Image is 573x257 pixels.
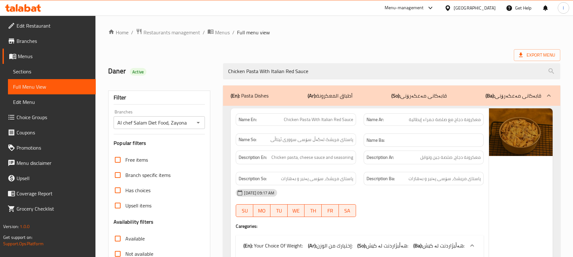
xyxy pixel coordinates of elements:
[108,28,560,37] nav: breadcrumb
[17,37,91,45] span: Branches
[136,28,200,37] a: Restaurants management
[125,156,148,164] span: Free items
[130,68,146,76] div: Active
[236,235,484,256] div: (En): Your Choice Of Weight:(Ar):إختيارك من الوزن:(So):هەڵبژاردنت لە کێش:(Ba):هەڵبژاردنت لە کێش:
[20,222,30,231] span: 1.0.0
[519,51,555,59] span: Export Menu
[231,91,240,100] b: (En):
[341,206,353,215] span: SA
[317,241,353,250] span: إختيارك من الوزن:
[308,241,317,250] b: (Ar):
[367,153,394,161] strong: Description Ar:
[281,175,353,183] span: پاستای مریشک، سۆسی پەنیر و بەهارات
[489,108,553,156] img: mmw_638910190750106026
[17,129,91,136] span: Coupons
[231,92,269,99] p: Pasta Dishes
[194,118,203,127] button: Open
[108,66,215,76] h2: Daner
[223,63,560,79] input: search
[391,91,400,100] b: (So):
[125,235,145,242] span: Available
[3,49,96,64] a: Menus
[486,92,541,99] p: قابەکانی مەعکەرۆنی
[391,92,447,99] p: قابەکانی مەعکەرۆنی
[270,204,288,217] button: TU
[239,153,267,161] strong: Description En:
[273,206,285,215] span: TU
[114,139,205,147] h3: Popular filters
[284,116,353,123] span: Chicken Pasta With Italian Red Sauce
[17,174,91,182] span: Upsell
[290,206,302,215] span: WE
[13,98,91,106] span: Edit Menu
[3,110,96,125] a: Choice Groups
[8,64,96,79] a: Sections
[8,94,96,110] a: Edit Menu
[114,91,205,105] div: Filter
[237,29,270,36] span: Full menu view
[322,204,339,217] button: FR
[339,204,356,217] button: SA
[324,206,336,215] span: FR
[420,153,481,161] span: معكرونة دجاج، صلصة جبن وتوابل
[454,4,496,11] div: [GEOGRAPHIC_DATA]
[367,136,385,144] strong: Name Ba:
[486,91,495,100] b: (Ba):
[215,29,230,36] span: Menus
[13,68,91,75] span: Sections
[203,29,205,36] li: /
[207,28,230,37] a: Menus
[304,204,322,217] button: TH
[3,233,32,241] span: Get support on:
[3,222,19,231] span: Version:
[17,144,91,152] span: Promotions
[3,18,96,33] a: Edit Restaurant
[130,69,146,75] span: Active
[423,241,465,250] span: هەڵبژاردنت لە کێش:
[3,186,96,201] a: Coverage Report
[125,186,150,194] span: Has choices
[367,175,395,183] strong: Description Ba:
[143,29,200,36] span: Restaurants management
[243,241,253,250] b: (En):
[514,49,560,61] span: Export Menu
[270,136,353,143] span: پاستای مریشک لەگەڵ سۆسی سووری ئیتاڵی
[308,91,316,100] b: (Ar):
[13,83,91,91] span: Full Menu View
[367,116,384,123] strong: Name Ar:
[17,22,91,30] span: Edit Restaurant
[17,113,91,121] span: Choice Groups
[366,241,408,250] span: هەڵبژاردنت لە کێش:
[256,206,268,215] span: MO
[3,33,96,49] a: Branches
[288,204,305,217] button: WE
[308,92,353,99] p: أطباق المعكرونة
[18,52,91,60] span: Menus
[239,175,267,183] strong: Description So:
[3,201,96,216] a: Grocery Checklist
[3,155,96,171] a: Menu disclaimer
[357,241,366,250] b: (So):
[271,153,353,161] span: Chicken pasta, cheese sauce and seasoning
[239,116,257,123] strong: Name En:
[8,79,96,94] a: Full Menu View
[223,85,560,106] div: (En): Pasta Dishes(Ar):أطباق المعكرونة(So):قابەکانی مەعکەرۆنی(Ba):قابەکانی مەعکەرۆنی
[3,171,96,186] a: Upsell
[125,171,171,179] span: Branch specific items
[307,206,319,215] span: TH
[232,29,234,36] li: /
[243,242,303,249] p: Your Choice Of Weight:
[125,202,151,209] span: Upsell items
[239,136,256,143] strong: Name So:
[563,4,564,11] span: l
[3,240,44,248] a: Support.OpsPlatform
[17,159,91,167] span: Menu disclaimer
[413,241,423,250] b: (Ba):
[114,218,153,226] h3: Availability filters
[239,206,251,215] span: SU
[409,175,481,183] span: پاستای مریشک، سۆسی پەنیر و بەهارات
[236,223,484,229] h4: Caregories:
[3,140,96,155] a: Promotions
[3,125,96,140] a: Coupons
[236,204,253,217] button: SU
